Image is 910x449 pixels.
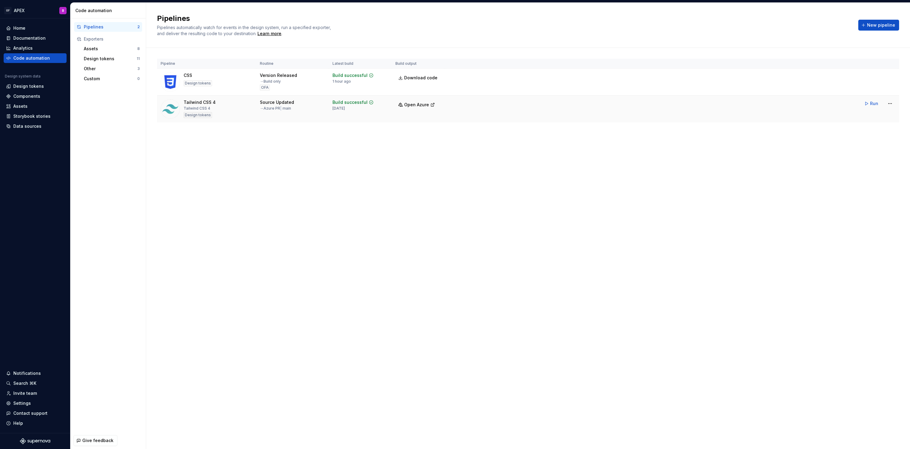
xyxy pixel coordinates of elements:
div: Components [13,93,40,99]
div: 8 [137,46,140,51]
div: Home [13,25,25,31]
button: OFAPEXB [1,4,69,17]
div: Assets [84,46,137,52]
span: Download code [404,75,437,81]
div: CSS [184,72,192,78]
div: Notifications [13,370,41,376]
a: Code automation [4,53,67,63]
div: B [62,8,64,13]
a: Download code [395,72,441,83]
div: Design tokens [84,56,137,62]
div: 0 [137,76,140,81]
div: Code automation [13,55,50,61]
div: Search ⌘K [13,380,36,386]
a: Documentation [4,33,67,43]
div: [DATE] [332,106,345,111]
button: Design tokens11 [81,54,142,64]
div: Design tokens [184,80,212,86]
div: 3 [137,66,140,71]
div: Exporters [84,36,140,42]
button: Assets8 [81,44,142,54]
div: Design tokens [13,83,44,89]
button: New pipeline [858,20,899,31]
div: Invite team [13,390,37,396]
div: Code automation [75,8,143,14]
div: 2 [137,25,140,29]
button: Give feedback [74,435,117,446]
th: Pipeline [157,59,256,69]
div: Version Released [260,72,297,78]
div: OF [4,7,11,14]
button: Custom0 [81,74,142,84]
div: Documentation [13,35,46,41]
div: Storybook stories [13,113,51,119]
span: New pipeline [867,22,895,28]
div: Tailwind CSS 4 [184,106,210,111]
div: OFA [260,84,270,91]
div: Other [84,66,137,72]
button: Pipelines2 [74,22,142,32]
a: Settings [4,398,67,408]
button: Open Azure [395,99,438,110]
div: Build successful [332,99,368,105]
button: Contact support [4,408,67,418]
a: Assets [4,101,67,111]
span: . [257,31,282,36]
a: Analytics [4,43,67,53]
div: Custom [84,76,137,82]
th: Routine [256,59,329,69]
div: Data sources [13,123,41,129]
div: → Build only [260,79,281,84]
span: | [280,106,282,111]
div: APEX [14,8,25,14]
div: Tailwind CSS 4 [184,99,216,105]
div: Pipelines [84,24,137,30]
span: Pipelines automatically watch for events in the design system, run a specified exporter, and deli... [157,25,332,36]
div: 11 [137,56,140,61]
div: Design tokens [184,112,212,118]
th: Build output [392,59,445,69]
a: Open Azure [395,103,438,108]
div: Design system data [5,74,41,79]
svg: Supernova Logo [20,438,50,444]
th: Latest build [329,59,392,69]
a: Home [4,23,67,33]
span: Open Azure [404,102,429,108]
button: Notifications [4,368,67,378]
div: Help [13,420,23,426]
button: Run [861,98,882,109]
button: Search ⌘K [4,378,67,388]
a: Learn more [257,31,281,37]
span: Give feedback [82,437,113,444]
div: Contact support [13,410,47,416]
div: Source Updated [260,99,294,105]
div: Assets [13,103,28,109]
div: Build successful [332,72,368,78]
a: Data sources [4,121,67,131]
div: Settings [13,400,31,406]
span: Run [870,101,878,107]
h2: Pipelines [157,14,851,23]
a: Storybook stories [4,111,67,121]
div: → Azure PR main [260,106,291,111]
button: Other3 [81,64,142,74]
button: Help [4,418,67,428]
div: Analytics [13,45,33,51]
a: Invite team [4,388,67,398]
a: Components [4,91,67,101]
a: Design tokens [4,81,67,91]
div: 1 hour ago [332,79,351,84]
